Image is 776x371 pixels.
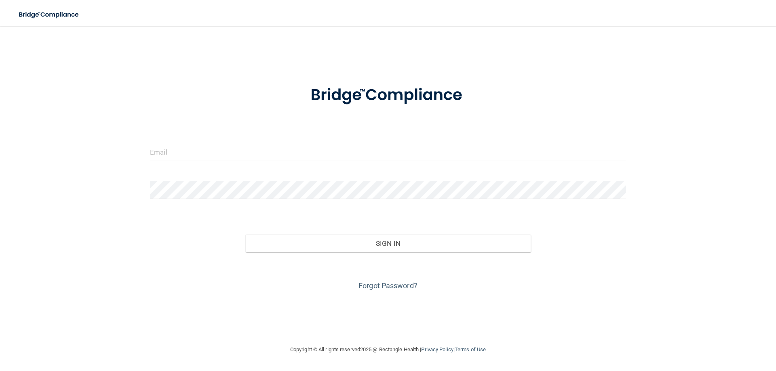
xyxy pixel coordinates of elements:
[12,6,86,23] img: bridge_compliance_login_screen.278c3ca4.svg
[240,337,536,363] div: Copyright © All rights reserved 2025 @ Rectangle Health | |
[150,143,626,161] input: Email
[455,346,486,352] a: Terms of Use
[358,281,418,290] a: Forgot Password?
[421,346,453,352] a: Privacy Policy
[294,74,482,116] img: bridge_compliance_login_screen.278c3ca4.svg
[245,235,531,252] button: Sign In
